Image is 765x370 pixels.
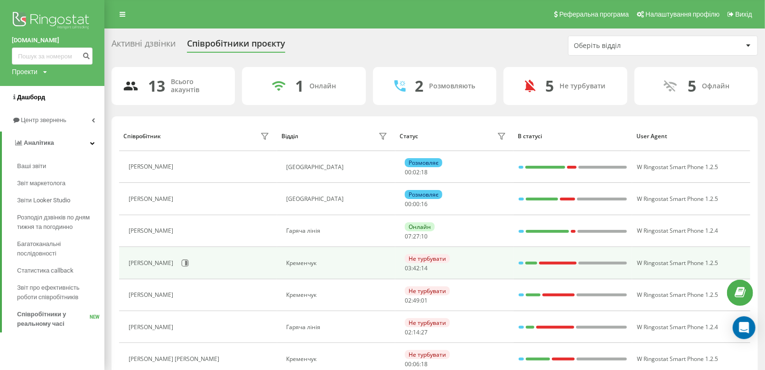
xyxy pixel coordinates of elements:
[518,133,628,140] div: В статусі
[405,329,428,336] div: : :
[421,168,428,176] span: 18
[17,192,104,209] a: Звіти Looker Studio
[17,279,104,306] a: Звіт про ефективність роботи співробітників
[415,77,424,95] div: 2
[405,254,450,263] div: Не турбувати
[129,260,176,266] div: [PERSON_NAME]
[17,310,90,329] span: Співробітники у реальному часі
[702,82,729,90] div: Офлайн
[421,264,428,272] span: 14
[17,161,46,171] span: Ваші звіти
[421,232,428,240] span: 10
[688,77,696,95] div: 5
[637,227,718,235] span: W Ringostat Smart Phone 1.2.4
[17,213,100,232] span: Розподіл дзвінків по дням тижня та погодинно
[129,163,176,170] div: [PERSON_NAME]
[281,133,298,140] div: Відділ
[12,36,93,45] a: [DOMAIN_NAME]
[295,77,304,95] div: 1
[17,175,104,192] a: Звіт маркетолога
[123,133,161,140] div: Співробітник
[129,324,176,331] div: [PERSON_NAME]
[637,355,718,363] span: W Ringostat Smart Phone 1.2.5
[405,222,435,231] div: Онлайн
[405,190,442,199] div: Розмовляє
[17,306,104,332] a: Співробітники у реальному часіNEW
[129,196,176,202] div: [PERSON_NAME]
[733,316,756,339] div: Open Intercom Messenger
[421,328,428,336] span: 27
[405,350,450,359] div: Не турбувати
[287,292,390,298] div: Кременчук
[287,196,390,202] div: [GEOGRAPHIC_DATA]
[560,82,606,90] div: Не турбувати
[545,77,554,95] div: 5
[405,360,411,368] span: 00
[405,318,450,327] div: Не турбувати
[637,195,718,203] span: W Ringostat Smart Phone 1.2.5
[287,356,390,362] div: Кременчук
[21,116,66,123] span: Центр звернень
[560,10,629,18] span: Реферальна програма
[429,82,476,90] div: Розмовляють
[413,200,420,208] span: 00
[421,360,428,368] span: 18
[17,94,45,101] span: Дашборд
[17,266,74,275] span: Статистика callback
[17,283,100,302] span: Звіт про ефективність роботи співробітників
[171,78,224,94] div: Всього акаунтів
[400,133,418,140] div: Статус
[405,328,411,336] span: 02
[12,67,37,76] div: Проекти
[413,168,420,176] span: 02
[287,324,390,331] div: Гаряча лінія
[413,360,420,368] span: 06
[287,164,390,171] div: [GEOGRAPHIC_DATA]
[645,10,719,18] span: Налаштування профілю
[12,9,93,33] img: Ringostat logo
[2,132,104,154] a: Аналiтика
[405,168,411,176] span: 00
[17,158,104,175] a: Ваші звіти
[129,228,176,234] div: [PERSON_NAME]
[736,10,752,18] span: Вихід
[309,82,336,90] div: Онлайн
[129,292,176,298] div: [PERSON_NAME]
[405,265,428,272] div: : :
[637,163,718,171] span: W Ringostat Smart Phone 1.2.5
[287,228,390,234] div: Гаряча лінія
[405,158,442,167] div: Розмовляє
[405,286,450,295] div: Не турбувати
[637,323,718,331] span: W Ringostat Smart Phone 1.2.4
[17,179,65,188] span: Звіт маркетолога
[148,77,165,95] div: 13
[17,239,100,258] span: Багатоканальні послідовності
[187,38,285,53] div: Співробітники проєкту
[405,264,411,272] span: 03
[413,328,420,336] span: 14
[405,296,411,304] span: 02
[129,356,222,362] div: [PERSON_NAME] [PERSON_NAME]
[17,262,104,279] a: Статистика callback
[17,209,104,236] a: Розподіл дзвінків по дням тижня та погодинно
[413,232,420,240] span: 27
[413,296,420,304] span: 49
[405,200,411,208] span: 00
[405,201,428,208] div: : :
[405,233,428,240] div: : :
[17,236,104,262] a: Багатоканальні послідовності
[17,196,70,205] span: Звіти Looker Studio
[421,200,428,208] span: 16
[574,42,687,50] div: Оберіть відділ
[405,297,428,304] div: : :
[287,260,390,266] div: Кременчук
[405,232,411,240] span: 07
[637,259,718,267] span: W Ringostat Smart Phone 1.2.5
[637,291,718,299] span: W Ringostat Smart Phone 1.2.5
[405,169,428,176] div: : :
[405,361,428,368] div: : :
[24,139,54,146] span: Аналiтика
[421,296,428,304] span: 01
[636,133,746,140] div: User Agent
[12,47,93,65] input: Пошук за номером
